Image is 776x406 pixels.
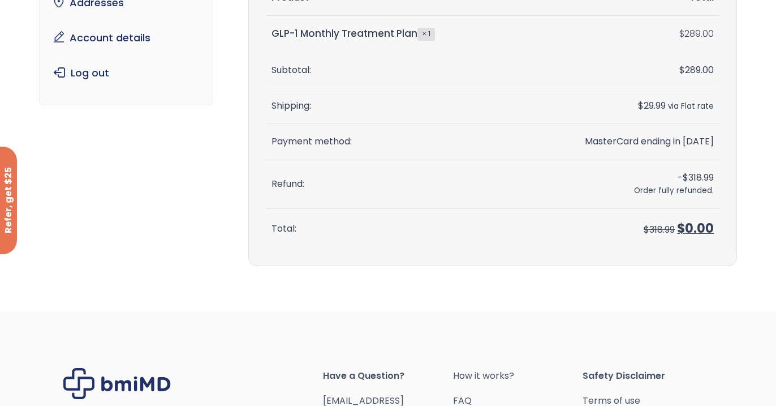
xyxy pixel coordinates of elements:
a: Log out [48,61,205,85]
span: - 318.99 [678,171,714,184]
span: $ [679,27,684,40]
th: Shipping: [266,88,518,124]
span: Have a Question? [323,368,453,384]
strong: × 1 [417,28,435,40]
th: Payment method: [266,124,518,160]
td: GLP-1 Monthly Treatment Plan [266,16,518,52]
bdi: 289.00 [679,27,714,40]
a: Account details [48,26,205,50]
span: 289.00 [679,63,714,76]
th: Total: [266,209,518,249]
del: $318.99 [644,223,675,236]
span: 29.99 [638,99,666,112]
span: $ [683,171,688,184]
a: How it works? [453,368,583,384]
small: via Flat rate [668,101,714,112]
th: Subtotal: [266,53,518,88]
span: $ [677,220,685,237]
td: MasterCard ending in [DATE] [518,124,719,160]
small: Order fully refunded. [634,185,714,196]
span: $ [638,99,644,112]
span: $ [679,63,685,76]
th: Refund: [266,160,518,209]
span: Safety Disclaimer [583,368,713,384]
span: 0.00 [677,220,714,237]
img: Brand Logo [63,368,171,399]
